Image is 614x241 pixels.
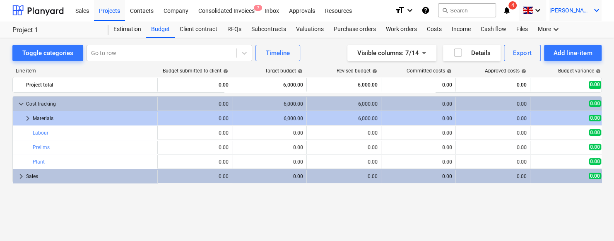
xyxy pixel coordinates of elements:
[16,99,26,109] span: keyboard_arrow_down
[236,159,303,165] div: 0.00
[146,21,175,38] a: Budget
[422,21,447,38] a: Costs
[459,116,527,121] div: 0.00
[459,78,527,92] div: 0.00
[371,69,377,74] span: help
[533,21,566,38] div: More
[357,48,426,58] div: Visible columns : 7/14
[33,130,48,136] a: Labour
[296,69,303,74] span: help
[310,78,378,92] div: 6,000.00
[511,21,533,38] div: Files
[22,48,73,58] div: Toggle categories
[443,45,501,61] button: Details
[485,68,526,74] div: Approved costs
[108,21,146,38] a: Estimation
[23,113,33,123] span: keyboard_arrow_right
[445,69,452,74] span: help
[589,81,601,89] span: 0.00
[175,21,222,38] a: Client contract
[407,68,452,74] div: Committed costs
[310,101,378,107] div: 6,000.00
[222,69,228,74] span: help
[381,21,422,38] a: Work orders
[161,101,229,107] div: 0.00
[12,26,99,35] div: Project 1
[533,5,543,15] i: keyboard_arrow_down
[459,145,527,150] div: 0.00
[385,78,452,92] div: 0.00
[442,7,448,14] span: search
[12,68,157,74] div: Line-item
[385,116,452,121] div: 0.00
[385,101,452,107] div: 0.00
[385,159,452,165] div: 0.00
[265,68,303,74] div: Target budget
[592,5,602,15] i: keyboard_arrow_down
[310,174,378,179] div: 0.00
[503,5,511,15] i: notifications
[310,159,378,165] div: 0.00
[33,159,45,165] a: Plant
[337,68,377,74] div: Revised budget
[447,21,476,38] a: Income
[453,48,491,58] div: Details
[573,201,614,241] iframe: Chat Widget
[459,101,527,107] div: 0.00
[236,116,303,121] div: 6,000.00
[222,21,246,38] a: RFQs
[310,130,378,136] div: 0.00
[161,116,229,121] div: 0.00
[26,97,154,111] div: Cost tracking
[558,68,601,74] div: Budget variance
[255,45,300,61] button: Timeline
[246,21,291,38] a: Subcontracts
[161,174,229,179] div: 0.00
[589,144,601,150] span: 0.00
[459,130,527,136] div: 0.00
[329,21,381,38] div: Purchase orders
[385,145,452,150] div: 0.00
[266,48,290,58] div: Timeline
[405,5,415,15] i: keyboard_arrow_down
[476,21,511,38] a: Cash flow
[544,45,602,61] button: Add line-item
[504,45,541,61] button: Export
[163,68,228,74] div: Budget submitted to client
[594,69,601,74] span: help
[26,78,154,92] div: Project total
[310,116,378,121] div: 6,000.00
[236,174,303,179] div: 0.00
[291,21,329,38] a: Valuations
[520,69,526,74] span: help
[438,3,496,17] button: Search
[589,158,601,165] span: 0.00
[385,174,452,179] div: 0.00
[33,145,50,150] a: Prelims
[549,7,591,14] span: [PERSON_NAME]
[161,145,229,150] div: 0.00
[161,130,229,136] div: 0.00
[26,170,154,183] div: Sales
[459,174,527,179] div: 0.00
[161,159,229,165] div: 0.00
[236,78,303,92] div: 6,000.00
[589,115,601,121] span: 0.00
[589,100,601,107] span: 0.00
[12,45,83,61] button: Toggle categories
[551,24,561,34] i: keyboard_arrow_down
[589,173,601,179] span: 0.00
[513,48,532,58] div: Export
[421,5,430,15] i: Knowledge base
[589,129,601,136] span: 0.00
[459,159,527,165] div: 0.00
